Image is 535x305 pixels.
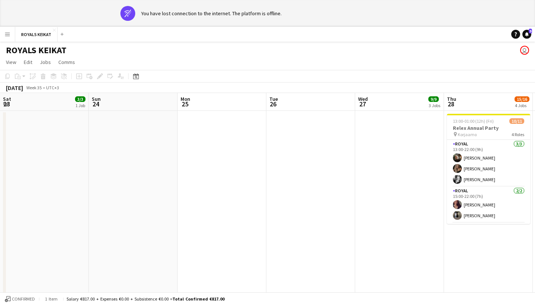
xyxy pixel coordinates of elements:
div: 3 Jobs [429,103,440,108]
span: 24 [91,100,101,108]
app-user-avatar: Johanna Hytönen [520,46,529,55]
span: Jobs [40,59,51,65]
button: ROYALS KEIKAT [15,27,58,42]
a: Edit [21,57,35,67]
span: Total Confirmed €817.00 [172,296,224,302]
span: View [6,59,16,65]
span: 3/3 [75,96,85,102]
span: 10/11 [509,118,524,124]
span: Mon [181,96,190,102]
h1: ROYALS KEIKAT [6,45,67,56]
span: Confirmed [12,296,35,302]
span: Edit [24,59,32,65]
span: 23 [2,100,11,108]
span: 9/9 [428,96,439,102]
a: View [3,57,19,67]
app-card-role: Royal2/215:00-22:00 (7h)[PERSON_NAME][PERSON_NAME] [447,187,530,223]
span: 1 item [42,296,60,302]
button: Confirmed [4,295,36,303]
span: Thu [447,96,456,102]
span: Sun [92,96,101,102]
a: Jobs [37,57,54,67]
span: 26 [268,100,278,108]
div: UTC+3 [46,85,59,90]
div: Salary €817.00 + Expenses €0.00 + Subsistence €0.00 = [67,296,224,302]
span: Week 35 [25,85,43,90]
app-job-card: 13:00-01:00 (12h) (Fri)10/11Relex Annual Party Korjaamo4 RolesRoyal3/313:00-22:00 (9h)[PERSON_NAM... [447,114,530,224]
span: 9 [529,29,532,33]
span: Korjaamo [458,132,477,137]
div: You have lost connection to the internet. The platform is offline. [141,10,282,17]
div: 1 Job [75,103,85,108]
h3: Relex Annual Party [447,125,530,131]
span: Sat [3,96,11,102]
a: Comms [55,57,78,67]
span: 13:00-01:00 (12h) (Fri) [453,118,494,124]
span: Tue [269,96,278,102]
div: [DATE] [6,84,23,91]
a: 9 [522,30,531,39]
span: 27 [357,100,368,108]
span: Wed [358,96,368,102]
span: 15/16 [515,96,529,102]
div: 4 Jobs [515,103,529,108]
span: Comms [58,59,75,65]
span: 28 [446,100,456,108]
span: 4 Roles [512,132,524,137]
app-card-role: Royal3/313:00-22:00 (9h)[PERSON_NAME][PERSON_NAME][PERSON_NAME] [447,140,530,187]
span: 25 [179,100,190,108]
